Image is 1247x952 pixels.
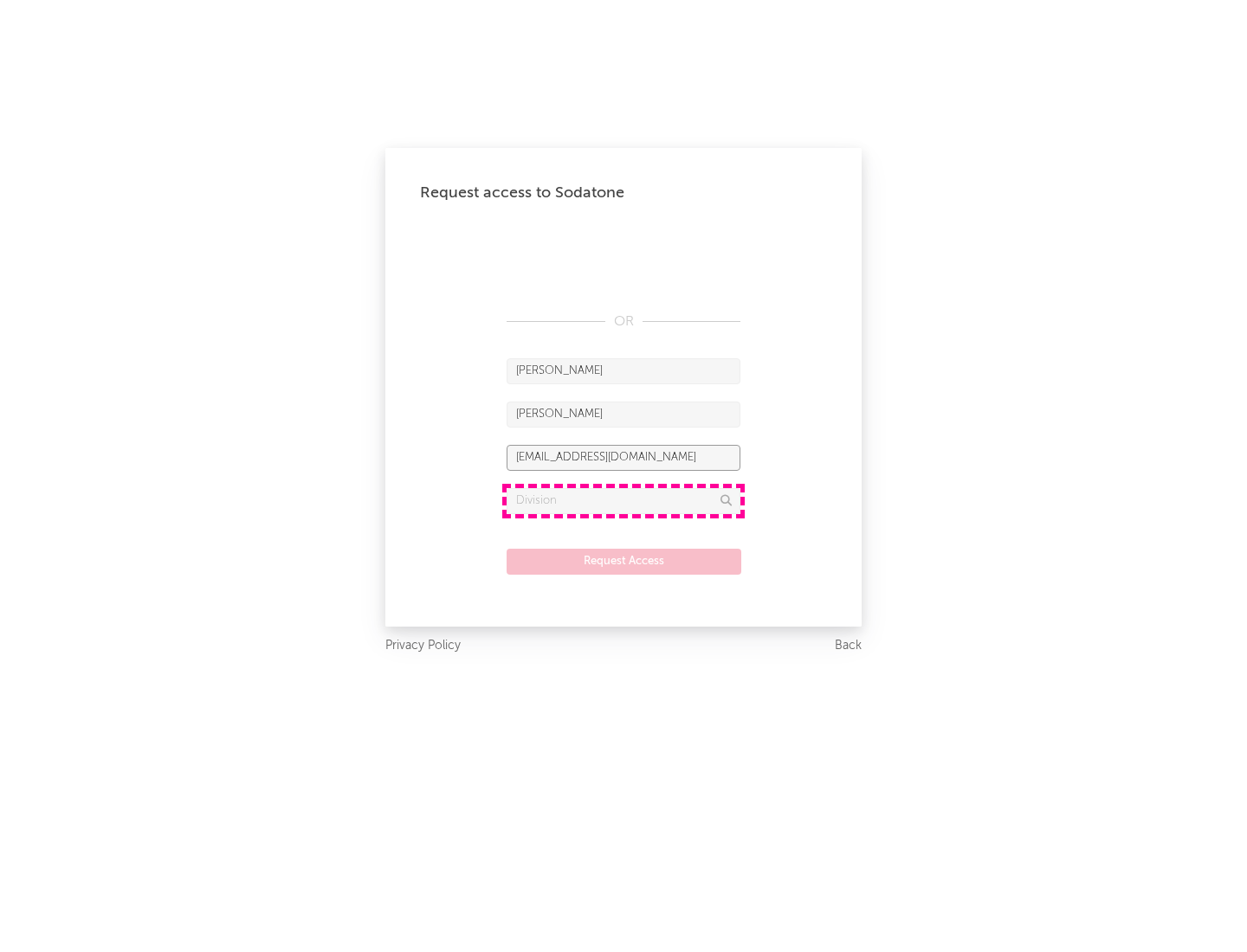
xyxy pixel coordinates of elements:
[507,549,741,575] button: Request Access
[507,445,740,471] input: Email
[835,635,862,657] a: Back
[507,358,740,384] input: First Name
[507,402,740,428] input: Last Name
[507,488,740,514] input: Division
[385,635,461,657] a: Privacy Policy
[420,183,827,203] div: Request access to Sodatone
[507,312,740,332] div: OR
